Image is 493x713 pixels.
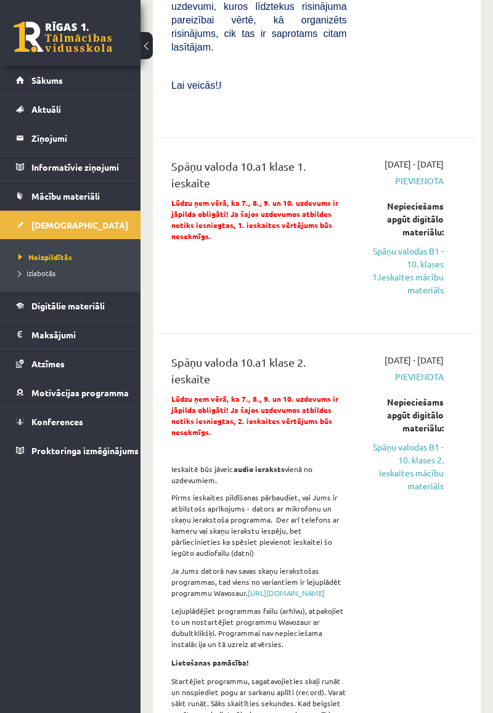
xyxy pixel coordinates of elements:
[171,198,338,241] span: Lūdzu ņem vērā, ka 7., 8., 9. un 10. uzdevums ir jāpilda obligāti! Ja šajos uzdevumos atbildes ne...
[18,252,72,262] span: Neizpildītās
[365,441,444,492] a: Spāņu valodas B1 - 10. klases 2. ieskaites mācību materiāls
[31,300,105,311] span: Digitālie materiāli
[365,370,444,383] span: Pievienota
[234,464,285,474] strong: audio ieraksts
[16,378,125,407] a: Motivācijas programma
[31,124,125,152] legend: Ziņojumi
[171,463,347,486] p: Ieskaitē būs jāveic vienā no uzdevumiem.
[16,66,125,94] a: Sākums
[365,174,444,187] span: Pievienota
[31,358,65,369] span: Atzīmes
[18,251,128,263] a: Neizpildītās
[31,104,61,115] span: Aktuāli
[16,436,125,465] a: Proktoringa izmēģinājums
[16,349,125,378] a: Atzīmes
[14,22,112,52] a: Rīgas 1. Tālmācības vidusskola
[16,124,125,152] a: Ziņojumi
[171,158,347,197] div: Spāņu valoda 10.a1 klase 1. ieskaite
[218,80,222,91] span: J
[171,492,347,558] p: Pirms ieskaites pildīšanas pārbaudiet, vai Jums ir atbilstošs aprīkojums - dators ar mikrofonu un...
[18,268,55,278] span: Izlabotās
[16,320,125,349] a: Maksājumi
[16,153,125,181] a: Informatīvie ziņojumi
[171,565,347,598] p: Ja Jums datorā nav savas skaņu ierakstošas programmas, tad viens no variantiem ir lejuplādēt prog...
[171,605,347,650] p: Lejuplādējiet programmas failu (arhīvu), atpakojiet to un nostartējiet programmu Wavozaur ar dubu...
[248,588,325,598] a: [URL][DOMAIN_NAME]
[31,445,139,456] span: Proktoringa izmēģinājums
[31,387,129,398] span: Motivācijas programma
[385,158,444,171] span: [DATE] - [DATE]
[31,190,100,202] span: Mācību materiāli
[31,320,125,349] legend: Maksājumi
[31,75,63,86] span: Sākums
[16,407,125,436] a: Konferences
[365,396,444,434] div: Nepieciešams apgūt digitālo materiālu:
[31,219,128,230] span: [DEMOGRAPHIC_DATA]
[365,245,444,296] a: Spāņu valodas B1 - 10. klases 1.ieskaites mācību materiāls
[171,80,218,91] span: Lai veicās!
[385,354,444,367] span: [DATE] - [DATE]
[31,153,125,181] legend: Informatīvie ziņojumi
[365,200,444,238] div: Nepieciešams apgūt digitālo materiālu:
[16,95,125,123] a: Aktuāli
[171,658,249,667] strong: Lietošanas pamācība!
[171,394,338,437] span: Lūdzu ņem vērā, ka 7., 8., 9. un 10. uzdevums ir jāpilda obligāti! Ja šajos uzdevumos atbildes ne...
[16,291,125,320] a: Digitālie materiāli
[31,416,83,427] span: Konferences
[171,354,347,393] div: Spāņu valoda 10.a1 klase 2. ieskaite
[18,267,128,279] a: Izlabotās
[16,211,125,239] a: [DEMOGRAPHIC_DATA]
[16,182,125,210] a: Mācību materiāli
